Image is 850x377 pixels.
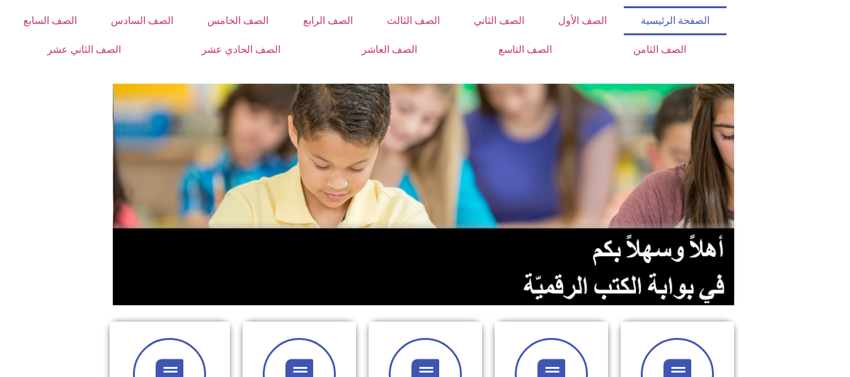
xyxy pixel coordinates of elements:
a: الصف الخامس [190,6,285,35]
a: الصف السابع [6,6,94,35]
a: الصف الثامن [592,35,727,64]
a: الصف الرابع [285,6,369,35]
a: الصف العاشر [321,35,458,64]
a: الصفحة الرئيسية [624,6,727,35]
a: الصف الثاني عشر [6,35,161,64]
a: الصف الحادي عشر [161,35,321,64]
a: الصف الأول [541,6,624,35]
a: الصف الثاني [457,6,541,35]
a: الصف الثالث [370,6,457,35]
a: الصف التاسع [457,35,592,64]
a: الصف السادس [94,6,190,35]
